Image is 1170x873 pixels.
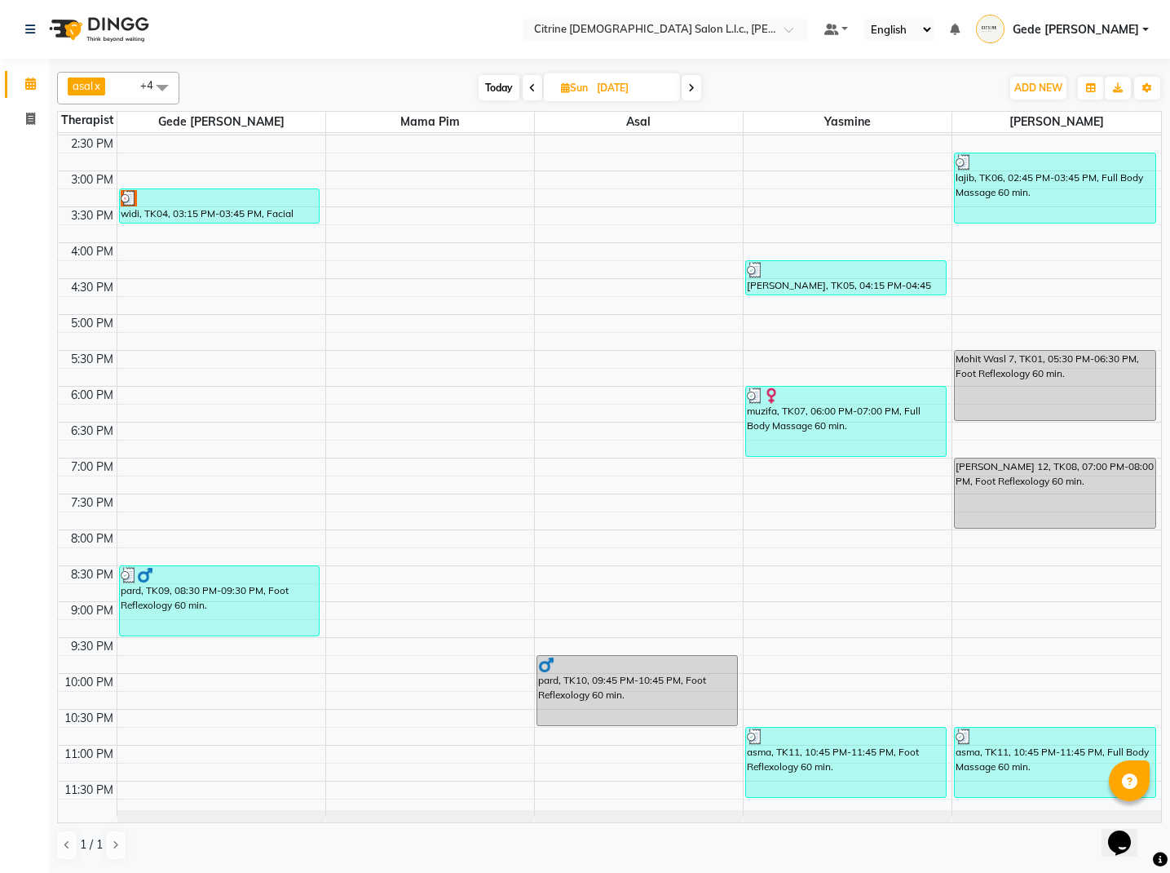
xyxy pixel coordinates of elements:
div: asma, TK11, 10:45 PM-11:45 PM, Full Body Massage 60 min. [955,728,1155,797]
span: [PERSON_NAME] [952,112,1161,132]
span: Mama Pim [326,112,534,132]
div: 6:00 PM [68,387,117,404]
div: 9:00 PM [68,602,117,619]
div: [PERSON_NAME] 12, TK08, 07:00 PM-08:00 PM, Foot Reflexology 60 min. [955,459,1155,528]
div: 11:00 PM [61,746,117,763]
img: Gede Yohanes Marthana [976,15,1004,43]
div: muzifa, TK07, 06:00 PM-07:00 PM, Full Body Massage 60 min. [746,387,946,456]
button: ADD NEW [1010,77,1066,100]
div: Mohit Wasl 7, TK01, 05:30 PM-06:30 PM, Foot Reflexology 60 min. [955,351,1155,420]
div: 3:00 PM [68,171,117,188]
div: 6:30 PM [68,423,117,440]
div: 4:30 PM [68,279,117,296]
span: asal [73,79,93,92]
span: Gede [PERSON_NAME] [1013,21,1139,38]
div: asma, TK11, 10:45 PM-11:45 PM, Foot Reflexology 60 min. [746,728,946,797]
div: 10:30 PM [61,710,117,727]
span: +4 [140,78,166,91]
div: Therapist [58,112,117,129]
img: logo [42,7,153,52]
iframe: chat widget [1102,808,1154,857]
span: Gede [PERSON_NAME] [117,112,325,132]
span: yasmine [744,112,951,132]
div: lajib, TK06, 02:45 PM-03:45 PM, Full Body Massage 60 min. [955,153,1155,223]
div: 8:30 PM [68,566,117,583]
a: x [93,79,100,92]
div: 4:00 PM [68,243,117,260]
div: 7:30 PM [68,494,117,512]
span: 1 / 1 [80,836,103,853]
span: Sun [557,82,592,94]
div: 11:30 PM [61,782,117,799]
span: Today [479,75,519,100]
div: 2:30 PM [68,135,117,153]
div: 10:00 PM [61,674,117,691]
div: [PERSON_NAME], TK05, 04:15 PM-04:45 PM, Facial [746,261,946,295]
div: 3:30 PM [68,207,117,224]
div: widi, TK04, 03:15 PM-03:45 PM, Facial [120,189,320,223]
div: 8:00 PM [68,530,117,547]
div: pard, TK09, 08:30 PM-09:30 PM, Foot Reflexology 60 min. [120,566,320,636]
span: ADD NEW [1014,82,1062,94]
div: 5:00 PM [68,315,117,332]
div: 9:30 PM [68,638,117,655]
span: asal [535,112,743,132]
div: pard, TK10, 09:45 PM-10:45 PM, Foot Reflexology 60 min. [537,656,737,725]
input: 2025-08-31 [592,76,673,100]
div: 7:00 PM [68,459,117,476]
div: 5:30 PM [68,351,117,368]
